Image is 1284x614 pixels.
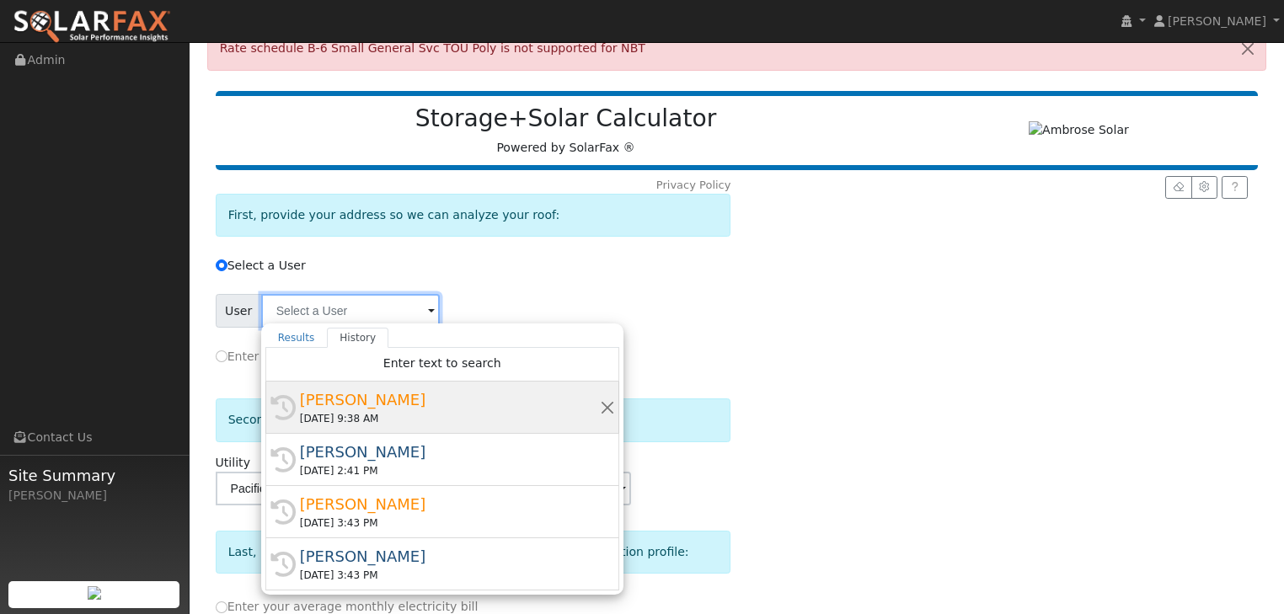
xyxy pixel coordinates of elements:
[13,9,171,45] img: SolarFax
[327,328,388,348] a: History
[224,104,908,157] div: Powered by SolarFax ®
[300,463,600,478] div: [DATE] 2:41 PM
[1168,14,1266,28] span: [PERSON_NAME]
[300,388,600,411] div: [PERSON_NAME]
[270,499,296,525] i: History
[1191,176,1217,200] button: Settings
[265,328,328,348] a: Results
[600,398,616,416] button: Remove this history
[270,552,296,577] i: History
[216,531,731,574] div: Last, provide your energy usage so we can analyze your consumption profile:
[1029,121,1129,139] img: Ambrose Solar
[261,294,440,328] input: Select a User
[216,398,731,441] div: Second, select your utility provider and rate schedule:
[270,395,296,420] i: History
[300,545,600,568] div: [PERSON_NAME]
[656,179,731,191] a: Privacy Policy
[300,515,600,531] div: [DATE] 3:43 PM
[300,568,600,583] div: [DATE] 3:43 PM
[300,411,600,426] div: [DATE] 9:38 AM
[300,493,600,515] div: [PERSON_NAME]
[1222,176,1248,200] a: Help Link
[216,257,306,275] label: Select a User
[216,194,731,237] div: First, provide your address so we can analyze your roof:
[216,454,250,472] label: Utility
[216,259,227,271] input: Select a User
[216,350,227,362] input: Enter an Address
[8,464,180,487] span: Site Summary
[8,487,180,505] div: [PERSON_NAME]
[220,41,645,55] span: Rate schedule B-6 Small General Svc TOU Poly is not supported for NBT
[216,294,262,328] span: User
[300,440,600,463] div: [PERSON_NAME]
[383,356,501,370] span: Enter text to search
[1165,176,1191,200] button: Clear Data
[216,601,227,613] input: Enter your average monthly electricity bill
[233,104,899,133] h2: Storage+Solar Calculator
[1230,28,1265,69] button: Close
[270,447,296,473] i: History
[88,586,101,600] img: retrieve
[216,348,329,366] label: Enter an Address
[216,472,416,505] input: Select a Utility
